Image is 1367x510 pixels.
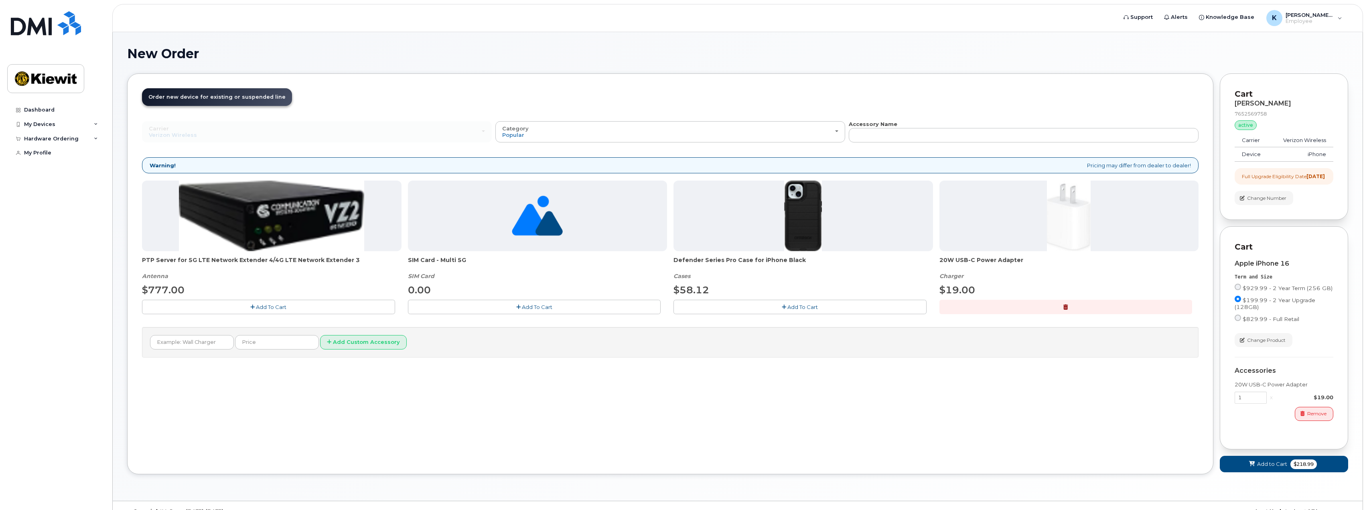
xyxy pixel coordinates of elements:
span: Category [502,125,529,132]
em: SIM Card [408,272,434,280]
div: Pricing may differ from dealer to dealer! [142,157,1199,174]
div: $19.00 [1276,394,1333,401]
em: Cases [673,272,690,280]
span: $829.99 - Full Retail [1243,316,1299,322]
input: $829.99 - Full Retail [1235,315,1241,321]
input: $929.99 - 2 Year Term (256 GB) [1235,284,1241,290]
strong: Accessory Name [849,121,897,127]
td: Verizon Wireless [1271,133,1333,148]
img: defenderiphone14.png [784,181,822,251]
input: Example: Wall Charger [150,335,234,349]
em: Antenna [142,272,168,280]
span: 20W USB-C Power Adapter [939,256,1199,272]
img: no_image_found-2caef05468ed5679b831cfe6fc140e25e0c280774317ffc20a367ab7fd17291e.png [512,181,563,251]
span: $777.00 [142,284,185,296]
span: Add to Cart [1257,460,1287,468]
div: 20W USB-C Power Adapter [939,256,1199,280]
input: $199.99 - 2 Year Upgrade (128GB) [1235,296,1241,302]
button: Change Product [1235,333,1292,347]
td: Carrier [1235,133,1271,148]
button: Category Popular [495,121,845,142]
button: Add to Cart $218.99 [1220,456,1348,472]
div: SIM Card - Multi 5G [408,256,667,280]
button: Add To Cart [673,300,927,314]
img: apple20w.jpg [1047,181,1091,251]
div: Accessories [1235,367,1333,374]
span: $929.99 - 2 Year Term (256 GB) [1243,285,1333,291]
span: 0.00 [408,284,431,296]
div: Defender Series Pro Case for iPhone Black [673,256,933,280]
div: 7652569758 [1235,110,1333,117]
span: Popular [502,132,524,138]
span: Add To Cart [522,304,552,310]
p: Cart [1235,88,1333,100]
div: Full Upgrade Eligibility Date [1242,173,1325,180]
span: Add To Cart [256,304,286,310]
td: iPhone [1271,147,1333,162]
button: Add To Cart [408,300,661,314]
span: $199.99 - 2 Year Upgrade (128GB) [1235,297,1315,310]
iframe: Messenger Launcher [1332,475,1361,504]
span: Change Number [1247,195,1286,202]
span: Change Product [1247,337,1286,344]
span: Order new device for existing or suspended line [148,94,286,100]
div: PTP Server for 5G LTE Network Extender 4/4G LTE Network Extender 3 [142,256,402,280]
span: $19.00 [939,284,975,296]
strong: Warning! [150,162,176,169]
span: Defender Series Pro Case for iPhone Black [673,256,933,272]
img: Casa_Sysem.png [179,181,364,251]
div: Apple iPhone 16 [1235,260,1333,267]
button: Add Custom Accessory [320,335,407,350]
p: Cart [1235,241,1333,253]
div: [PERSON_NAME] [1235,100,1333,107]
button: Add To Cart [142,300,395,314]
span: $218.99 [1290,459,1317,469]
div: active [1235,120,1257,130]
span: Add To Cart [787,304,818,310]
input: Price [235,335,319,349]
span: $58.12 [673,284,709,296]
td: Device [1235,147,1271,162]
span: SIM Card - Multi 5G [408,256,667,272]
div: Term and Size [1235,274,1333,280]
em: Charger [939,272,963,280]
div: x [1267,394,1276,401]
span: Remove [1307,410,1326,417]
div: 20W USB-C Power Adapter [1235,381,1333,388]
button: Remove [1295,407,1333,421]
span: PTP Server for 5G LTE Network Extender 4/4G LTE Network Extender 3 [142,256,402,272]
h1: New Order [127,47,1348,61]
button: Change Number [1235,191,1293,205]
strong: [DATE] [1306,173,1325,179]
